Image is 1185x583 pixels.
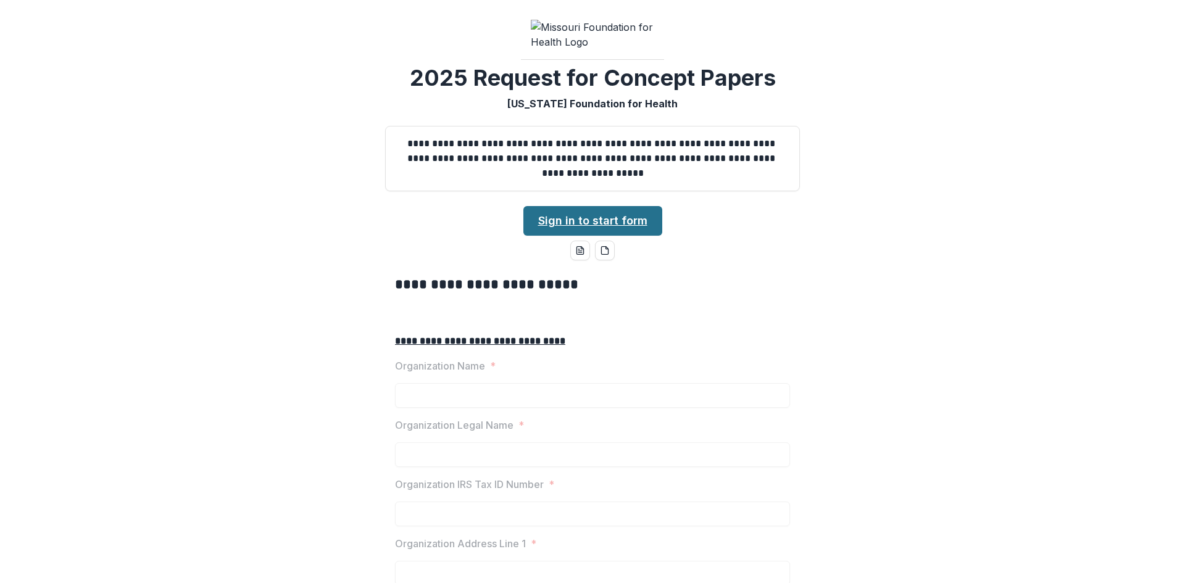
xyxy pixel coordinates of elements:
[395,477,544,492] p: Organization IRS Tax ID Number
[395,418,513,432] p: Organization Legal Name
[395,536,526,551] p: Organization Address Line 1
[531,20,654,49] img: Missouri Foundation for Health Logo
[410,65,776,91] h2: 2025 Request for Concept Papers
[523,206,662,236] a: Sign in to start form
[595,241,615,260] button: pdf-download
[395,358,485,373] p: Organization Name
[507,96,678,111] p: [US_STATE] Foundation for Health
[570,241,590,260] button: word-download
